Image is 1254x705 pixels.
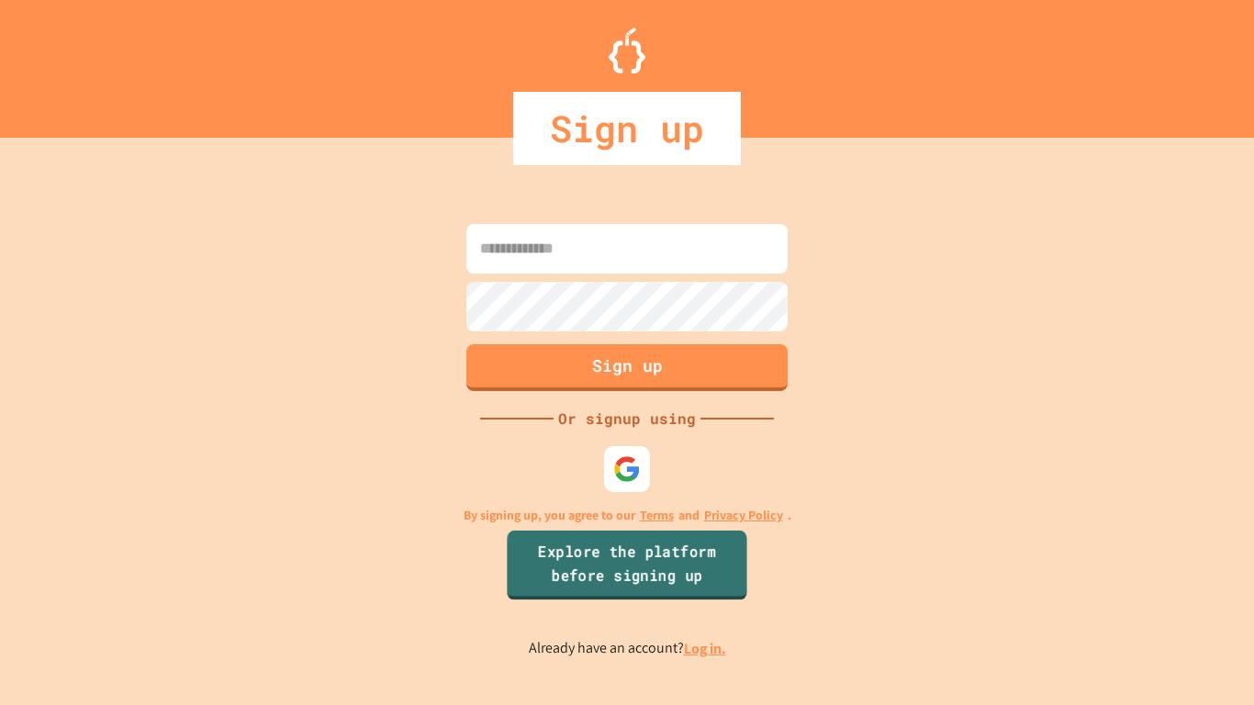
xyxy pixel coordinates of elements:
[684,639,726,658] a: Log in.
[464,506,791,525] p: By signing up, you agree to our and .
[640,506,674,525] a: Terms
[554,408,700,430] div: Or signup using
[613,455,641,483] img: google-icon.svg
[529,637,726,660] p: Already have an account?
[507,531,746,600] a: Explore the platform before signing up
[513,92,741,165] div: Sign up
[609,28,645,73] img: Logo.svg
[466,344,788,391] button: Sign up
[704,506,783,525] a: Privacy Policy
